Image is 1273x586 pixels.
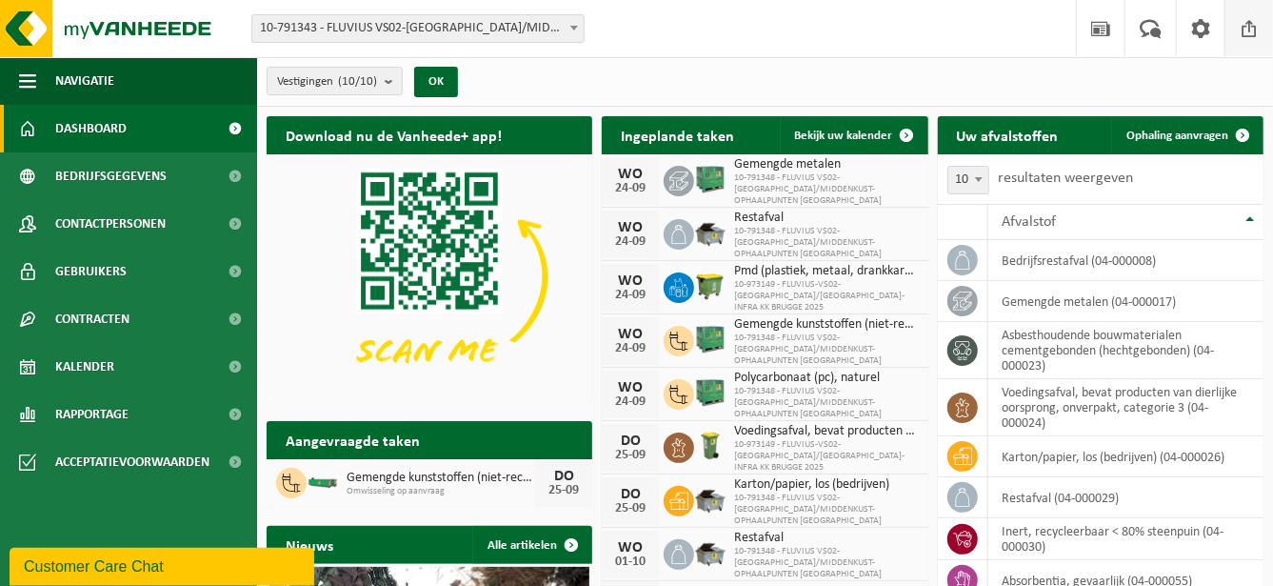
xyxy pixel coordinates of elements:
span: Gemengde kunststoffen (niet-recycleerbaar), exclusief pvc [347,471,535,486]
span: 10-791348 - FLUVIUS VS02-[GEOGRAPHIC_DATA]/MIDDENKUST-OPHAALPUNTEN [GEOGRAPHIC_DATA] [734,493,918,527]
td: karton/papier, los (bedrijven) (04-000026) [988,436,1263,477]
span: 10-791343 - FLUVIUS VS02-BRUGGE/MIDDENKUST [252,15,584,42]
img: WB-0140-HPE-GN-50 [694,430,726,462]
h2: Nieuws [267,526,352,563]
div: 25-09 [611,502,649,515]
span: Omwisseling op aanvraag [347,486,535,497]
count: (10/10) [338,75,377,88]
td: restafval (04-000029) [988,477,1263,518]
div: 24-09 [611,342,649,355]
div: WO [611,540,649,556]
img: WB-5000-GAL-GY-01 [694,216,726,249]
img: Download de VHEPlus App [267,154,592,399]
span: Bedrijfsgegevens [55,152,167,200]
span: Ophaling aanvragen [1126,130,1228,142]
span: Afvalstof [1003,214,1057,230]
td: gemengde metalen (04-000017) [988,281,1263,322]
img: WB-5000-GAL-GY-01 [694,483,726,515]
img: PB-HB-1400-HPE-GN-01 [694,163,726,195]
span: Dashboard [55,105,127,152]
div: 25-09 [611,449,649,462]
span: Bekijk uw kalender [795,130,893,142]
img: PB-HB-1400-HPE-GN-01 [694,376,726,409]
div: 25-09 [545,484,583,497]
div: 24-09 [611,235,649,249]
div: DO [545,469,583,484]
div: 24-09 [611,182,649,195]
td: asbesthoudende bouwmaterialen cementgebonden (hechtgebonden) (04-000023) [988,322,1263,379]
div: WO [611,327,649,342]
span: Restafval [734,211,918,226]
span: Polycarbonaat (pc), naturel [734,371,918,386]
a: Bekijk uw kalender [780,116,926,154]
h2: Aangevraagde taken [267,421,439,458]
span: 10-791343 - FLUVIUS VS02-BRUGGE/MIDDENKUST [251,14,585,43]
div: WO [611,273,649,289]
button: Vestigingen(10/10) [267,67,403,95]
div: WO [611,220,649,235]
span: Vestigingen [277,68,377,96]
span: 10 [947,166,989,194]
img: HK-XC-10-GN-00 [307,473,339,490]
span: Gebruikers [55,248,127,295]
td: inert, recycleerbaar < 80% steenpuin (04-000030) [988,518,1263,560]
h2: Uw afvalstoffen [938,116,1078,153]
button: OK [414,67,458,97]
span: Kalender [55,343,114,391]
div: WO [611,167,649,182]
span: 10-791348 - FLUVIUS VS02-[GEOGRAPHIC_DATA]/MIDDENKUST-OPHAALPUNTEN [GEOGRAPHIC_DATA] [734,333,918,367]
span: Restafval [734,531,918,546]
span: Navigatie [55,57,114,105]
span: Pmd (plastiek, metaal, drankkartons) (bedrijven) [734,264,918,279]
span: Contracten [55,295,129,343]
span: Gemengde metalen [734,157,918,172]
label: resultaten weergeven [999,171,1134,186]
span: Acceptatievoorwaarden [55,438,209,486]
h2: Ingeplande taken [602,116,753,153]
span: 10-791348 - FLUVIUS VS02-[GEOGRAPHIC_DATA]/MIDDENKUST-OPHAALPUNTEN [GEOGRAPHIC_DATA] [734,172,918,207]
img: WB-5000-GAL-GY-01 [694,536,726,569]
a: Alle artikelen [472,526,590,564]
img: PB-HB-1400-HPE-GN-01 [694,323,726,355]
span: Rapportage [55,391,129,438]
td: bedrijfsrestafval (04-000008) [988,240,1263,281]
span: Voedingsafval, bevat producten van dierlijke oorsprong, onverpakt, categorie 3 [734,424,918,439]
span: Karton/papier, los (bedrijven) [734,477,918,493]
div: 01-10 [611,556,649,569]
span: 10 [948,167,988,193]
span: 10-973149 - FLUVIUS-VS02-[GEOGRAPHIC_DATA]/[GEOGRAPHIC_DATA]-INFRA KK BRUGGE 2025 [734,439,918,474]
iframe: chat widget [10,544,318,586]
span: 10-791348 - FLUVIUS VS02-[GEOGRAPHIC_DATA]/MIDDENKUST-OPHAALPUNTEN [GEOGRAPHIC_DATA] [734,546,918,580]
h2: Download nu de Vanheede+ app! [267,116,521,153]
div: 24-09 [611,395,649,409]
div: WO [611,380,649,395]
a: Ophaling aanvragen [1111,116,1262,154]
div: 24-09 [611,289,649,302]
span: 10-973149 - FLUVIUS-VS02-[GEOGRAPHIC_DATA]/[GEOGRAPHIC_DATA]-INFRA KK BRUGGE 2025 [734,279,918,313]
span: 10-791348 - FLUVIUS VS02-[GEOGRAPHIC_DATA]/MIDDENKUST-OPHAALPUNTEN [GEOGRAPHIC_DATA] [734,226,918,260]
div: DO [611,487,649,502]
div: DO [611,434,649,449]
span: Contactpersonen [55,200,166,248]
span: Gemengde kunststoffen (niet-recycleerbaar), exclusief pvc [734,317,918,333]
img: WB-1100-HPE-GN-50 [694,270,726,302]
span: 10-791348 - FLUVIUS VS02-[GEOGRAPHIC_DATA]/MIDDENKUST-OPHAALPUNTEN [GEOGRAPHIC_DATA] [734,386,918,420]
td: voedingsafval, bevat producten van dierlijke oorsprong, onverpakt, categorie 3 (04-000024) [988,379,1263,436]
